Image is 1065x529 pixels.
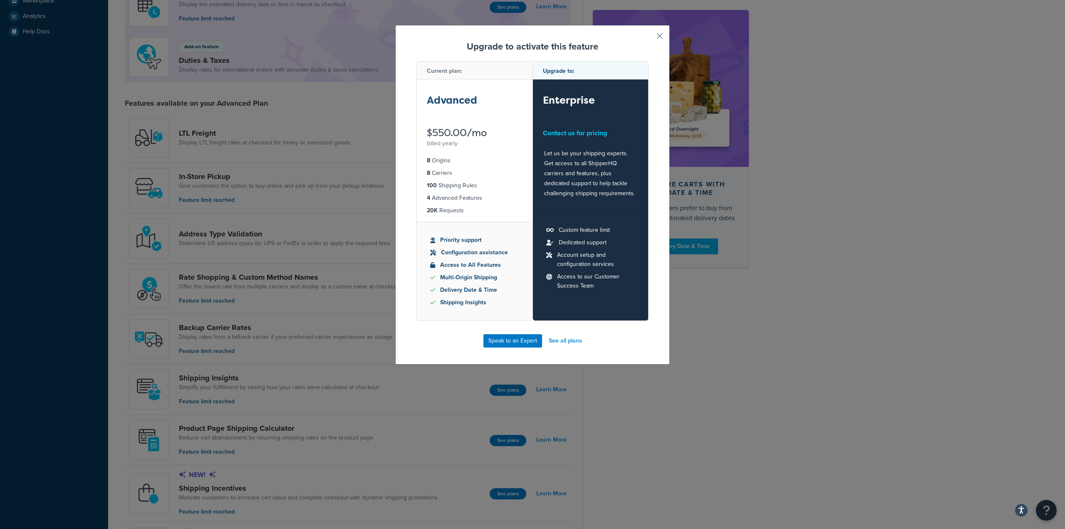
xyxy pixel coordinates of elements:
li: Multi-Origin Shipping [430,273,519,282]
li: Shipping Insights [430,298,519,307]
strong: Advanced [427,93,477,107]
li: Carriers [427,169,523,178]
div: Current plan: [417,62,532,79]
li: Access to All Features [430,261,519,270]
li: Account setup and configuration services [546,251,635,269]
strong: 20K [427,206,438,215]
strong: Upgrade to activate this feature [467,40,598,53]
li: Shipping Rules [427,181,523,190]
li: Configuration assistance [430,248,519,257]
li: Origins [427,156,523,165]
strong: 100 [427,181,437,190]
li: Access to our Customer Success Team [546,272,635,291]
div: $550.00/mo [427,128,523,138]
strong: 8 [427,169,430,177]
li: Requests [427,206,523,215]
div: billed yearly [427,138,523,149]
strong: 8 [427,156,430,165]
strong: 4 [427,194,430,202]
li: Custom feature limit [546,226,635,235]
li: Advanced Features [427,194,523,203]
div: Let us be your shipping experts. Get access to all ShipperHQ carriers and features, plus dedicate... [533,145,649,199]
strong: Enterprise [543,93,595,107]
div: Upgrade to: [533,62,649,79]
li: Delivery Date & Time [430,286,519,295]
div: Contact us for pricing [543,128,639,139]
li: Dedicated support [546,238,635,247]
a: Speak to an Expert [483,334,542,348]
li: Priority support [430,236,519,245]
a: See all plans [549,335,582,347]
